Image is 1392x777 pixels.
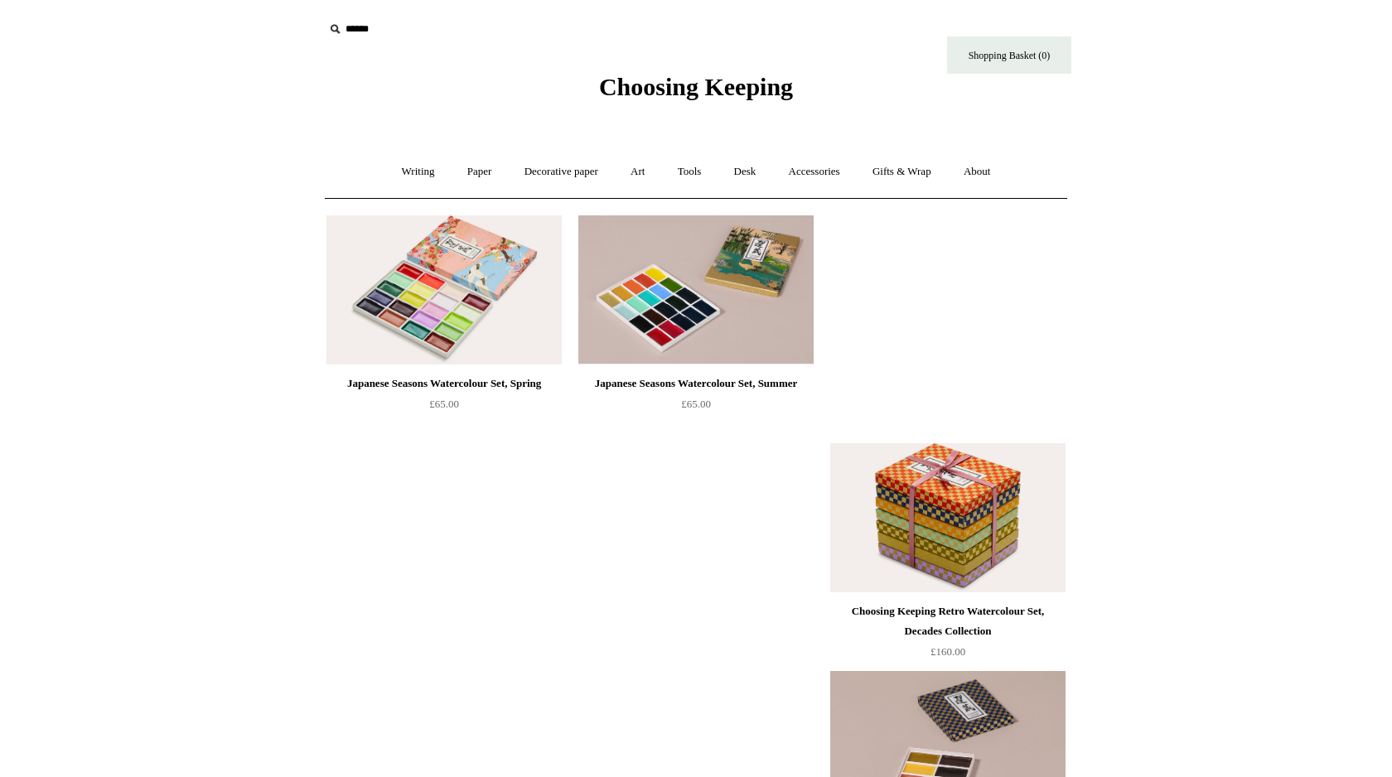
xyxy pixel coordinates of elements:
a: Art [616,150,660,194]
span: £160.00 [930,645,965,658]
a: Desk [719,150,771,194]
img: Choosing Keeping Retro Watercolour Set, Decades Collection [830,443,1066,592]
span: £65.00 [681,398,711,410]
a: Decorative paper [510,150,613,194]
a: Japanese Seasons Watercolour Set, Spring Japanese Seasons Watercolour Set, Spring [326,215,562,364]
div: Choosing Keeping Retro Watercolour Set, Decades Collection [834,601,1061,641]
a: About [949,150,1006,194]
div: Japanese Seasons Watercolour Set, Spring [331,374,558,393]
span: Choosing Keeping [599,73,793,100]
a: Gifts & Wrap [858,150,946,194]
a: Choosing Keeping [599,86,793,98]
a: Japanese Seasons Watercolour Set, Spring £65.00 [326,374,562,442]
a: Japanese Seasons Watercolour Set, Summer Japanese Seasons Watercolour Set, Summer [578,215,814,364]
a: Shopping Basket (0) [947,36,1071,74]
a: Choosing Keeping Retro Watercolour Set, Decades Collection Choosing Keeping Retro Watercolour Set... [830,443,1066,592]
img: Japanese Seasons Watercolour Set, Summer [578,215,814,364]
a: Choosing Keeping Retro Watercolour Set, Decades Collection £160.00 [830,601,1066,669]
a: Japanese Seasons Watercolour Set, Summer £65.00 [578,374,814,442]
a: Paper [452,150,507,194]
div: Japanese Seasons Watercolour Set, Summer [582,374,810,393]
img: Japanese Seasons Watercolour Set, Spring [326,215,562,364]
span: £65.00 [429,398,459,410]
a: Tools [663,150,717,194]
a: Accessories [774,150,855,194]
a: Writing [387,150,450,194]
